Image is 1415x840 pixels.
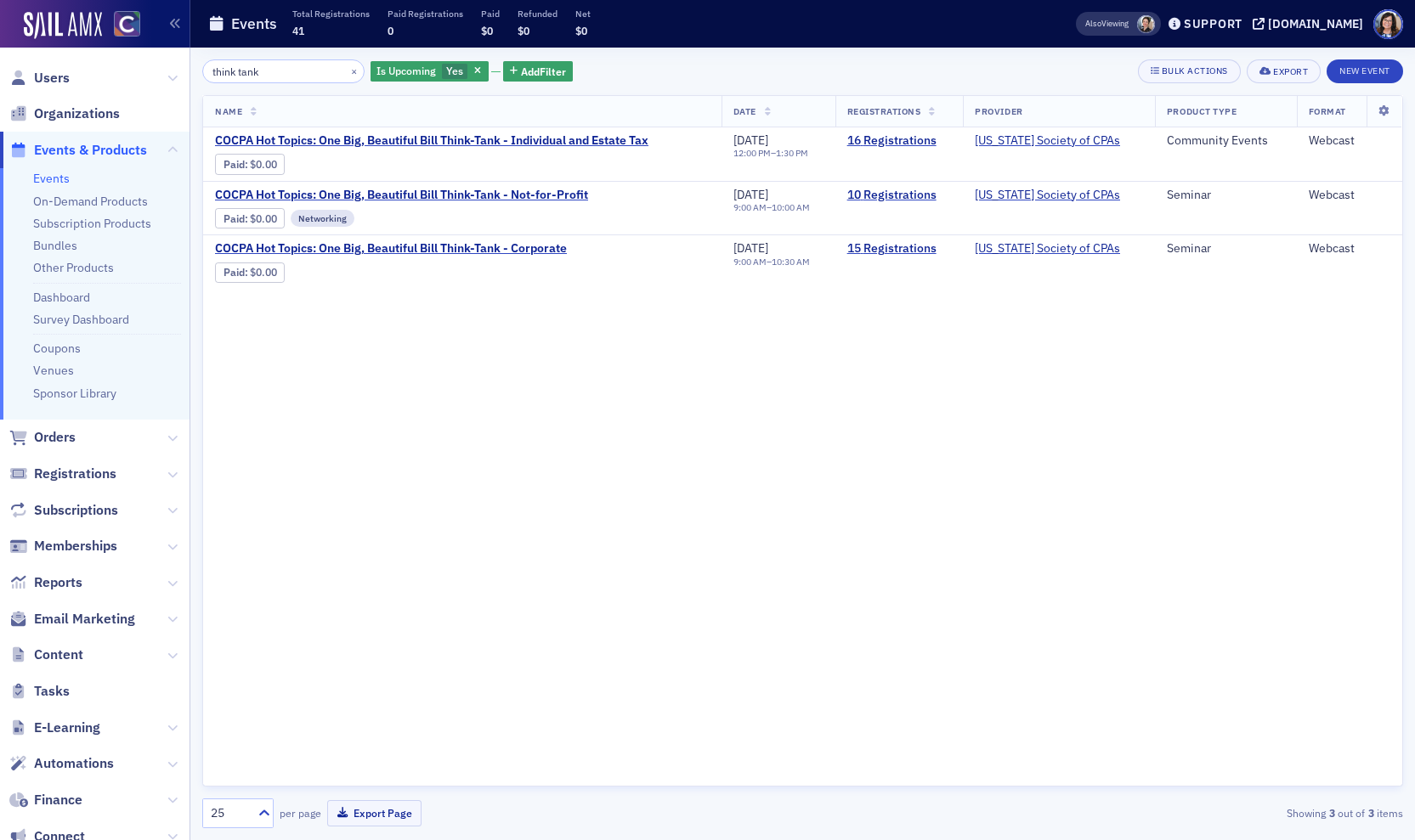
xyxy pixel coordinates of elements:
span: [DATE] [733,240,768,256]
a: [US_STATE] Society of CPAs [975,133,1120,149]
span: Events & Products [34,141,147,160]
span: Tasks [34,682,70,701]
div: [DOMAIN_NAME] [1268,16,1363,31]
a: Reports [9,573,82,592]
a: On-Demand Products [33,194,148,209]
span: Orders [34,428,76,447]
div: Paid: 16 - $0 [215,154,285,174]
span: Colorado Society of CPAs [975,133,1120,149]
div: 25 [211,804,248,822]
span: Viewing [1085,18,1129,30]
time: 10:00 AM [772,201,810,213]
p: Paid [481,8,500,20]
span: Content [34,646,83,664]
input: Search… [202,59,365,83]
span: Profile [1373,9,1403,39]
div: Paid: 15 - $0 [215,262,285,283]
span: 41 [292,24,304,37]
a: E-Learning [9,719,100,737]
span: E-Learning [34,719,100,737]
a: Organizations [9,104,120,123]
button: Bulk Actions [1138,59,1241,83]
span: $0 [481,24,493,37]
div: Webcast [1309,133,1390,149]
div: Networking [291,210,354,227]
a: Users [9,69,70,87]
button: × [347,63,362,78]
a: Other Products [33,260,114,275]
a: 16 Registrations [847,133,952,149]
a: Tasks [9,682,70,701]
div: Community Events [1167,133,1285,149]
a: New Event [1327,62,1403,77]
div: Seminar [1167,241,1285,257]
a: 10 Registrations [847,188,952,203]
span: : [224,212,250,225]
span: Product Type [1167,105,1237,117]
div: Bulk Actions [1162,66,1228,76]
div: Paid: 10 - $0 [215,208,285,228]
span: : [224,158,250,171]
span: [DATE] [733,132,768,148]
time: 12:00 PM [733,147,771,159]
div: Also [1085,18,1101,29]
strong: 3 [1326,805,1338,820]
span: Reports [34,573,82,592]
div: – [733,202,810,213]
span: : [224,266,250,279]
span: COCPA Hot Topics: One Big, Beautiful Bill Think-Tank - Not-for-Profit [215,188,588,203]
span: $0.00 [250,266,277,279]
span: Date [733,105,756,117]
div: – [733,148,808,159]
button: Export Page [327,800,422,826]
span: 0 [388,24,393,37]
a: Registrations [9,465,116,483]
button: [DOMAIN_NAME] [1253,18,1369,30]
div: Showing out of items [1015,805,1403,820]
span: Users [34,69,70,87]
span: Automations [34,754,114,773]
a: Email Marketing [9,610,135,629]
a: COCPA Hot Topics: One Big, Beautiful Bill Think-Tank - Corporate [215,241,567,257]
span: $0.00 [250,158,277,171]
a: [US_STATE] Society of CPAs [975,241,1120,257]
a: Subscription Products [33,216,151,231]
span: $0 [575,24,587,37]
a: SailAMX [24,12,102,39]
span: Registrations [847,105,921,117]
span: Memberships [34,537,117,555]
a: COCPA Hot Topics: One Big, Beautiful Bill Think-Tank - Individual and Estate Tax [215,133,648,149]
div: Support [1184,16,1242,31]
a: Coupons [33,341,81,356]
a: Events & Products [9,141,147,160]
span: Name [215,105,242,117]
span: Colorado Society of CPAs [975,188,1120,203]
time: 9:00 AM [733,256,767,268]
div: Seminar [1167,188,1285,203]
strong: 3 [1365,805,1377,820]
span: Colorado Society of CPAs [975,241,1120,257]
span: Format [1309,105,1346,117]
a: Automations [9,754,114,773]
a: Bundles [33,238,77,253]
a: Paid [224,158,245,171]
a: Venues [33,363,74,378]
p: Total Registrations [292,8,370,20]
a: Finance [9,791,82,809]
span: Add Filter [521,64,566,79]
time: 9:00 AM [733,201,767,213]
p: Net [575,8,591,20]
a: Events [33,171,70,186]
span: Yes [446,64,463,77]
time: 1:30 PM [776,147,808,159]
a: Sponsor Library [33,386,116,401]
div: Export [1273,67,1308,76]
span: $0 [518,24,529,37]
time: 10:30 AM [772,256,810,268]
div: Webcast [1309,188,1390,203]
button: AddFilter [503,61,573,82]
button: Export [1247,59,1321,83]
a: Dashboard [33,290,90,305]
span: Organizations [34,104,120,123]
a: 15 Registrations [847,241,952,257]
